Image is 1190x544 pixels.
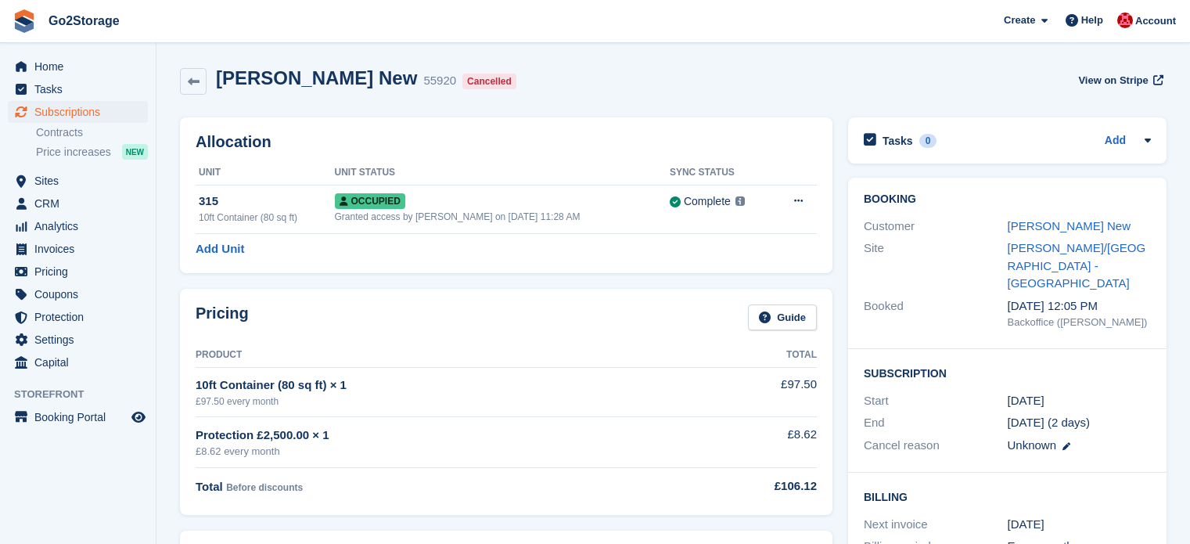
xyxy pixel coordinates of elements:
[34,306,128,328] span: Protection
[36,143,148,160] a: Price increases NEW
[196,394,681,409] div: £97.50 every month
[1008,219,1131,232] a: [PERSON_NAME] New
[864,437,1008,455] div: Cancel reason
[129,408,148,427] a: Preview store
[196,304,249,330] h2: Pricing
[864,392,1008,410] div: Start
[883,134,913,148] h2: Tasks
[919,134,937,148] div: 0
[8,329,148,351] a: menu
[8,101,148,123] a: menu
[670,160,772,186] th: Sync Status
[423,72,456,90] div: 55920
[216,67,417,88] h2: [PERSON_NAME] New
[34,238,128,260] span: Invoices
[196,240,244,258] a: Add Unit
[196,133,817,151] h2: Allocation
[199,211,335,225] div: 10ft Container (80 sq ft)
[735,196,745,206] img: icon-info-grey-7440780725fd019a000dd9b08b2336e03edf1995a4989e88bcd33f0948082b44.svg
[335,193,405,209] span: Occupied
[8,306,148,328] a: menu
[36,145,111,160] span: Price increases
[864,365,1151,380] h2: Subscription
[8,406,148,428] a: menu
[14,387,156,402] span: Storefront
[1081,13,1103,28] span: Help
[34,101,128,123] span: Subscriptions
[34,351,128,373] span: Capital
[8,215,148,237] a: menu
[122,144,148,160] div: NEW
[34,215,128,237] span: Analytics
[1008,315,1152,330] div: Backoffice ([PERSON_NAME])
[864,193,1151,206] h2: Booking
[864,218,1008,236] div: Customer
[8,238,148,260] a: menu
[1008,416,1091,429] span: [DATE] (2 days)
[34,56,128,77] span: Home
[864,414,1008,432] div: End
[34,261,128,283] span: Pricing
[1004,13,1035,28] span: Create
[1008,438,1057,452] span: Unknown
[196,376,681,394] div: 10ft Container (80 sq ft) × 1
[8,78,148,100] a: menu
[8,351,148,373] a: menu
[864,297,1008,330] div: Booked
[8,193,148,214] a: menu
[196,480,223,493] span: Total
[1135,13,1176,29] span: Account
[8,261,148,283] a: menu
[335,160,670,186] th: Unit Status
[196,444,681,459] div: £8.62 every month
[462,74,516,89] div: Cancelled
[864,240,1008,293] div: Site
[1072,67,1167,93] a: View on Stripe
[681,343,817,368] th: Total
[684,193,731,210] div: Complete
[34,78,128,100] span: Tasks
[864,488,1151,504] h2: Billing
[1008,241,1146,290] a: [PERSON_NAME]/[GEOGRAPHIC_DATA] - [GEOGRAPHIC_DATA]
[34,329,128,351] span: Settings
[34,283,128,305] span: Coupons
[864,516,1008,534] div: Next invoice
[13,9,36,33] img: stora-icon-8386f47178a22dfd0bd8f6a31ec36ba5ce8667c1dd55bd0f319d3a0aa187defe.svg
[748,304,817,330] a: Guide
[335,210,670,224] div: Granted access by [PERSON_NAME] on [DATE] 11:28 AM
[196,427,681,445] div: Protection £2,500.00 × 1
[8,170,148,192] a: menu
[34,170,128,192] span: Sites
[681,417,817,468] td: £8.62
[1117,13,1133,28] img: James Pearson
[196,160,335,186] th: Unit
[1008,297,1152,315] div: [DATE] 12:05 PM
[1078,73,1148,88] span: View on Stripe
[199,193,335,211] div: 315
[1105,132,1126,150] a: Add
[8,56,148,77] a: menu
[196,343,681,368] th: Product
[1008,392,1044,410] time: 2024-11-05 01:00:00 UTC
[42,8,126,34] a: Go2Storage
[34,193,128,214] span: CRM
[1008,516,1152,534] div: [DATE]
[681,367,817,416] td: £97.50
[36,125,148,140] a: Contracts
[226,482,303,493] span: Before discounts
[681,477,817,495] div: £106.12
[8,283,148,305] a: menu
[34,406,128,428] span: Booking Portal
